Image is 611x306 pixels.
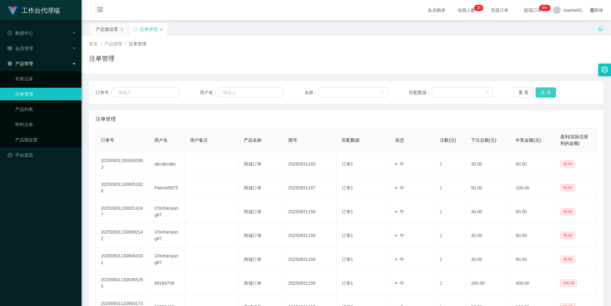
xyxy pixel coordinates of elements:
td: 20250831167 [283,176,337,200]
span: 订单1 [342,257,353,262]
span: 状态 [395,138,404,143]
td: 202508311308051829 [96,176,149,200]
sup: 1033 [539,5,551,11]
span: 用户备注 [190,138,208,143]
a: 产品预设置 [15,133,76,146]
span: 订单号： [95,89,114,96]
i: 图标: down [380,91,384,95]
span: 在线人数 [454,8,479,12]
span: 充值订单 [488,8,512,12]
span: 订单号 [101,138,114,143]
td: 202508311308063331 [96,248,149,271]
span: 中 [395,281,404,286]
span: 注单管理 [129,41,146,46]
i: 图标: close [159,28,163,31]
td: 60.00 [510,200,555,224]
td: 商城订单 [239,248,283,271]
td: 1 [435,152,466,176]
span: 提现订单 [521,8,545,12]
td: 1 [435,271,466,295]
span: 订单1 [342,233,353,238]
td: 商城订单 [239,152,283,176]
h1: 工作台代理端 [22,0,60,21]
sup: 36 [474,5,483,11]
span: 30.00 [560,160,575,167]
span: / [101,41,102,46]
td: 20250831159 [283,224,337,248]
p: 6 [479,5,481,11]
span: 注单管理 [95,115,116,123]
td: Chinhanyang87 [149,224,185,248]
a: 产品列表 [15,103,76,116]
button: 重 置 [513,87,534,98]
a: 注单管理 [15,88,76,100]
td: abcabcabc [149,152,185,176]
span: 订单1 [342,209,353,214]
td: 1 [435,224,466,248]
td: 30.00 [466,200,510,224]
td: 202508311308365295 [96,271,149,295]
span: 下注总额(元) [471,138,496,143]
td: 商城订单 [239,176,283,200]
span: 30.00 [560,232,575,239]
span: 30.00 [560,256,575,263]
i: 图标: table [8,46,12,51]
span: 中 [395,233,404,238]
span: 30.00 [560,208,575,215]
i: 图标: down [485,91,489,95]
i: 图标: unlock [598,26,603,31]
span: 盈利(实际总获利的金额) [560,134,589,146]
td: 商城订单 [239,224,283,248]
span: 订单1 [342,281,353,286]
a: 图标: dashboard平台首页 [8,149,76,161]
td: 50.00 [466,176,510,200]
span: 订单1 [342,161,353,167]
td: 1 [435,176,466,200]
td: 商城订单 [239,200,283,224]
i: 图标: check-circle-o [8,31,12,35]
td: 20250831159 [283,200,337,224]
td: 400.00 [510,271,555,295]
i: 图标: close [120,28,124,31]
td: 202508311308314247 [96,200,149,224]
td: 30.00 [466,152,510,176]
p: 3 [476,5,479,11]
a: 工作台代理端 [8,8,60,13]
td: Patrick5675 [149,176,185,200]
span: 产品管理 [104,41,122,46]
span: 产品名称 [244,138,262,143]
span: 200.00 [560,280,577,287]
span: 50.00 [560,184,575,191]
span: 首页 [89,41,98,46]
td: 1 [435,200,466,224]
span: 用户名： [200,89,219,96]
span: 订单1 [342,185,353,190]
span: 期号 [288,138,297,143]
a: 开奖记录 [15,72,76,85]
td: 60.00 [510,224,555,248]
span: 用户名 [154,138,168,143]
td: 商城订单 [239,271,283,295]
span: / [125,41,126,46]
h1: 注单管理 [89,54,115,63]
td: 20250831183 [283,152,337,176]
i: 图标: sync [133,27,137,31]
td: 200.00 [466,271,510,295]
a: 即时注单 [15,118,76,131]
td: 89184709 [149,271,185,295]
td: Chinhanyang87 [149,248,185,271]
span: 中 [395,209,404,214]
i: 图标: appstore-o [8,61,12,66]
i: 图标: setting [601,66,608,73]
td: 20250831159 [283,248,337,271]
td: 60.00 [510,152,555,176]
span: 匹配数据 [342,138,360,143]
td: 1 [435,248,466,271]
span: 中 [395,161,404,167]
i: 图标: global [590,8,594,12]
span: 产品管理 [8,61,33,66]
button: 查 询 [536,87,556,98]
td: 30.00 [466,224,510,248]
span: 中奖金额(元) [516,138,541,143]
input: 请输入 [219,87,284,98]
